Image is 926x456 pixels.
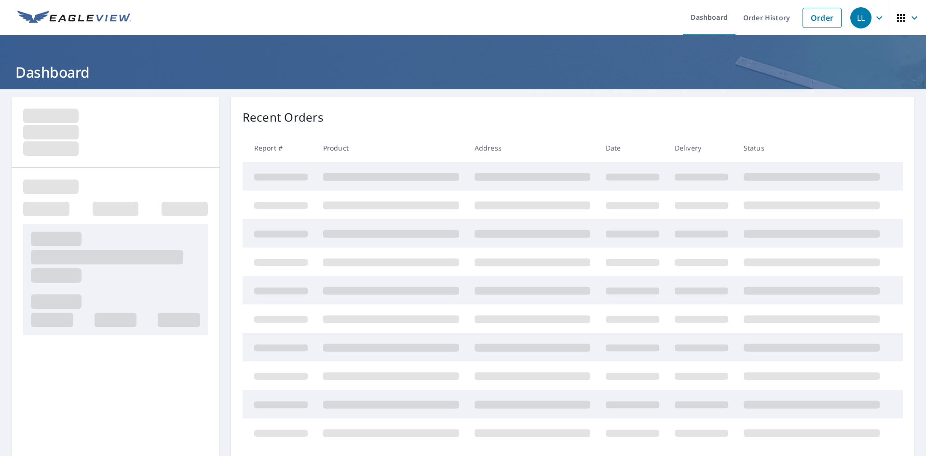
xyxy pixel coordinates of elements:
p: Recent Orders [243,109,324,126]
th: Report # [243,134,315,162]
th: Date [598,134,667,162]
img: EV Logo [17,11,131,25]
th: Status [736,134,887,162]
th: Delivery [667,134,736,162]
div: LL [850,7,872,28]
a: Order [803,8,842,28]
th: Product [315,134,467,162]
h1: Dashboard [12,62,914,82]
th: Address [467,134,598,162]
